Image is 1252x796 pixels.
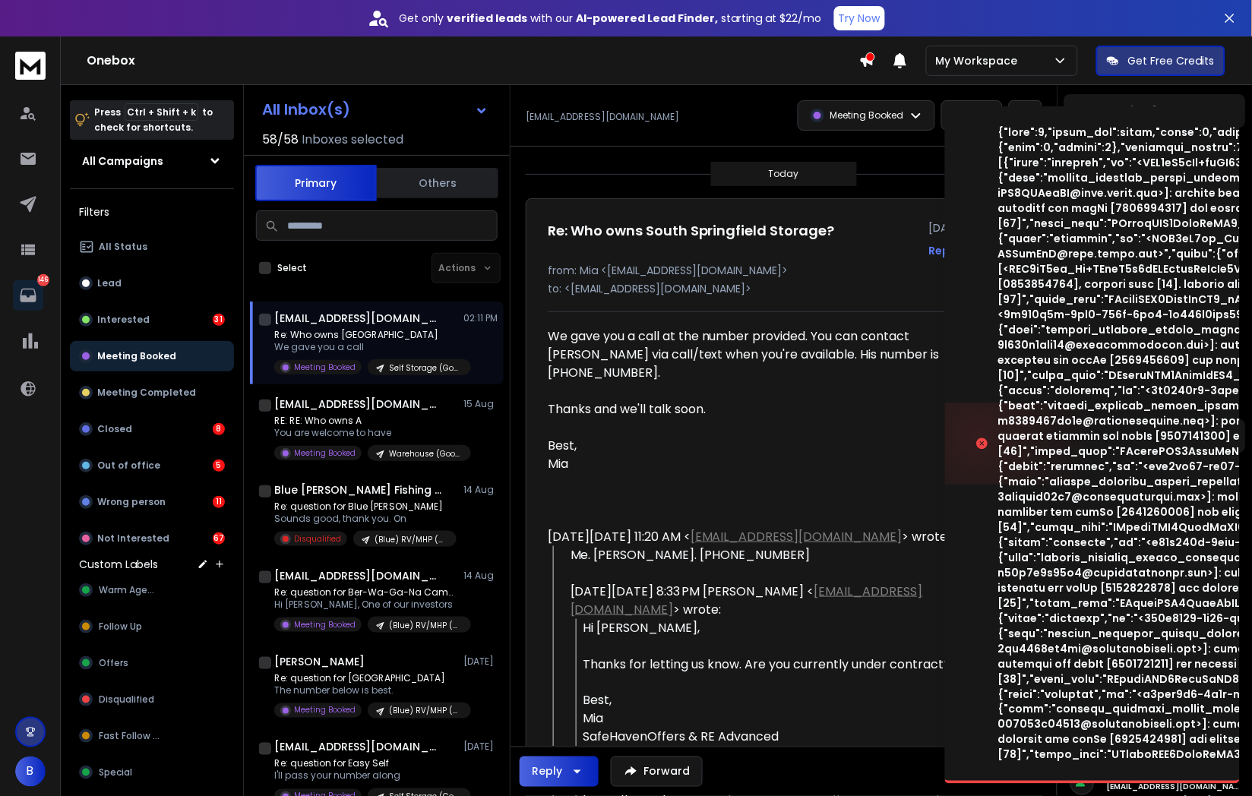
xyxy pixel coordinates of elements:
[213,496,225,508] div: 11
[99,657,128,669] span: Offers
[929,220,1020,235] p: [DATE] : 02:11 pm
[94,105,213,135] p: Press to check for shortcuts.
[97,350,176,362] p: Meeting Booked
[294,705,356,716] p: Meeting Booked
[571,583,991,619] div: [DATE][DATE] 8:33 PM [PERSON_NAME] < > wrote:
[15,757,46,787] button: B
[213,314,225,326] div: 31
[294,362,356,373] p: Meeting Booked
[830,109,904,122] p: Meeting Booked
[97,460,160,472] p: Out of office
[839,11,881,26] p: Try Now
[97,496,166,508] p: Wrong person
[389,706,462,717] p: (Blue) RV/MHP (Google) - Campaign
[274,568,441,583] h1: [EMAIL_ADDRESS][DOMAIN_NAME]
[945,403,1097,485] img: image
[255,165,377,201] button: Primary
[274,654,365,669] h1: [PERSON_NAME]
[277,262,307,274] label: Select
[274,415,457,427] p: RE: RE: Who owns A
[463,741,498,753] p: [DATE]
[13,280,43,311] a: 146
[97,314,150,326] p: Interested
[274,586,457,599] p: Re: question for Ber-Wa-Ga-Na Campgrounds
[70,721,234,751] button: Fast Follow Up
[548,528,991,546] div: [DATE][DATE] 11:20 AM < > wrote:
[377,166,498,200] button: Others
[15,52,46,80] img: logo
[274,684,457,696] p: The number below is best.
[274,329,457,341] p: Re: Who owns [GEOGRAPHIC_DATA]
[79,557,158,572] h3: Custom Labels
[82,153,163,169] h1: All Campaigns
[769,168,799,180] p: Today
[583,710,991,728] div: Mia
[70,377,234,408] button: Meeting Completed
[389,620,462,631] p: (Blue) RV/MHP (Google) - Campaign
[213,532,225,545] div: 67
[97,423,132,435] p: Closed
[99,241,147,253] p: All Status
[99,693,154,706] span: Disqualified
[70,523,234,554] button: Not Interested67
[1128,53,1215,68] p: Get Free Credits
[520,757,599,787] button: Reply
[250,94,501,125] button: All Inbox(s)
[571,546,991,564] div: Me. [PERSON_NAME]. [PHONE_NUMBER]
[70,146,234,176] button: All Campaigns
[97,387,196,399] p: Meeting Completed
[274,482,441,497] h1: Blue [PERSON_NAME] Fishing & Camping Resort
[583,728,991,747] div: SafeHavenOffers & RE Advanced
[302,131,403,149] h3: Inboxes selected
[70,414,234,444] button: Closed8
[99,621,142,633] span: Follow Up
[213,460,225,472] div: 5
[70,232,234,262] button: All Status
[274,396,441,412] h1: [EMAIL_ADDRESS][DOMAIN_NAME]
[70,341,234,371] button: Meeting Booked
[274,770,457,782] p: I'll pass your number along
[526,111,679,123] p: [EMAIL_ADDRESS][DOMAIN_NAME]
[213,423,225,435] div: 8
[97,277,122,289] p: Lead
[548,455,991,473] div: Mia
[262,131,299,149] span: 58 / 58
[274,758,457,770] p: Re: question for Easy Self
[583,655,991,674] div: Thanks for letting us know. Are you currently under contract?
[70,757,234,788] button: Special
[274,740,441,755] h1: [EMAIL_ADDRESS][DOMAIN_NAME]
[70,450,234,481] button: Out of office5
[262,102,350,117] h1: All Inbox(s)
[70,684,234,715] button: Disqualified
[99,730,164,742] span: Fast Follow Up
[274,513,457,525] p: Sounds good, thank you. On
[125,103,198,121] span: Ctrl + Shift + k
[447,11,528,26] strong: verified leads
[571,583,923,618] a: [EMAIL_ADDRESS][DOMAIN_NAME]
[548,437,991,455] div: Best,
[463,312,498,324] p: 02:11 PM
[70,575,234,605] button: Warm Agent
[400,11,822,26] p: Get only with our starting at $22/mo
[577,11,719,26] strong: AI-powered Lead Finder,
[87,52,859,70] h1: Onebox
[548,327,991,382] div: We gave you a call at the number provided. You can contact [PERSON_NAME] via call/text when you'r...
[463,398,498,410] p: 15 Aug
[70,268,234,298] button: Lead
[463,570,498,582] p: 14 Aug
[548,400,991,419] div: Thanks and we'll talk soon.
[463,484,498,496] p: 14 Aug
[548,220,835,242] h1: Re: Who owns South Springfield Storage?
[583,692,991,710] div: Best,
[274,341,457,353] p: We gave you a call
[929,243,960,258] button: Reply
[274,501,457,513] p: Re: question for Blue [PERSON_NAME]
[274,311,441,326] h1: [EMAIL_ADDRESS][DOMAIN_NAME]
[1096,46,1225,76] button: Get Free Credits
[37,274,49,286] p: 146
[375,534,447,545] p: (Blue) RV/MHP (Google) - Campaign
[99,766,132,779] span: Special
[274,672,457,684] p: Re: question for [GEOGRAPHIC_DATA]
